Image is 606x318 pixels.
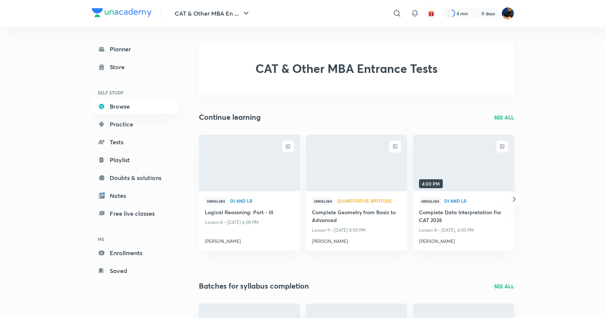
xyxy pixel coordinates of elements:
h2: Batches for syllabus completion [199,280,309,292]
a: Company Logo [92,8,152,19]
button: CAT & Other MBA En ... [170,6,255,21]
a: Playlist [92,152,178,167]
a: DI and LR [230,199,294,204]
a: Logical Reasoning: Part - III [205,208,294,218]
a: new-thumbnail4:00 PM [413,135,514,191]
img: Company Logo [92,8,152,17]
div: Store [110,62,129,71]
a: Practice [92,117,178,132]
span: DI and LR [230,199,294,203]
h6: SELF STUDY [92,86,178,99]
a: Planner [92,42,178,57]
span: Hinglish [205,197,227,205]
h6: ME [92,233,178,245]
span: DI and LR [444,199,508,203]
a: SEE ALL [494,113,514,121]
a: [PERSON_NAME] [312,235,401,245]
img: new-thumbnail [305,134,408,192]
span: Hinglish [312,197,334,205]
span: Quantitative Aptitude [337,199,401,203]
img: new-thumbnail [198,134,301,192]
a: Doubts & solutions [92,170,178,185]
h2: Continue learning [199,112,261,123]
a: SEE ALL [494,282,514,290]
button: avatar [425,7,437,19]
a: Tests [92,135,178,150]
p: Lesson 8 • [DATE], 4:00 PM [419,225,508,235]
a: Store [92,60,178,74]
span: 4:00 PM [419,179,443,188]
a: Browse [92,99,178,114]
a: DI and LR [444,199,508,204]
a: Complete Geometry from Basic to Advanced [312,208,401,225]
a: Saved [92,263,178,278]
iframe: Help widget launcher [540,289,598,310]
a: Notes [92,188,178,203]
a: new-thumbnail [306,135,407,191]
img: Saral Nashier [502,7,514,20]
img: new-thumbnail [412,134,515,192]
img: CAT & Other MBA Entrance Tests [217,57,241,80]
a: Free live classes [92,206,178,221]
a: [PERSON_NAME] [205,235,294,245]
img: streak [473,10,480,17]
a: Complete Data Interpretation For CAT 2026 [419,208,508,225]
a: new-thumbnail [199,135,300,191]
p: Lesson 8 • [DATE] 6:00 PM [205,218,294,227]
a: Enrollments [92,245,178,260]
a: Quantitative Aptitude [337,199,401,204]
p: Lesson 9 • [DATE] 8:00 PM [312,225,401,235]
a: [PERSON_NAME] [419,235,508,245]
h2: CAT & Other MBA Entrance Tests [255,61,438,76]
img: avatar [428,10,435,17]
span: Hinglish [419,197,441,205]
